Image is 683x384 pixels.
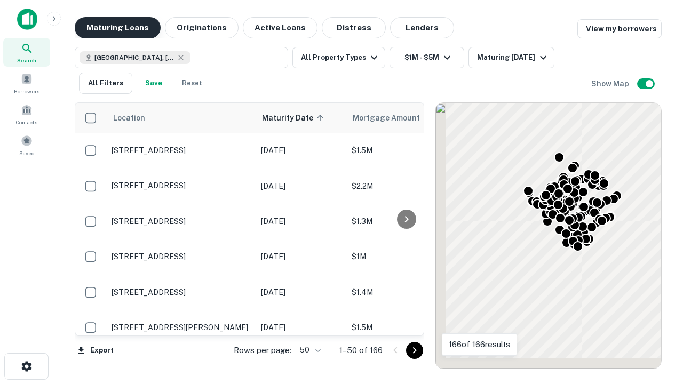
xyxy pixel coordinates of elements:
span: Contacts [16,118,37,126]
p: [DATE] [261,251,341,262]
p: [STREET_ADDRESS] [112,146,250,155]
p: [STREET_ADDRESS] [112,217,250,226]
span: Saved [19,149,35,157]
a: View my borrowers [577,19,662,38]
span: Location [113,111,145,124]
span: Borrowers [14,87,39,95]
p: $1.4M [352,286,458,298]
p: [DATE] [261,215,341,227]
button: Distress [322,17,386,38]
h6: Show Map [591,78,631,90]
p: [STREET_ADDRESS] [112,181,250,190]
th: Location [106,103,256,133]
a: Search [3,38,50,67]
p: 166 of 166 results [449,338,510,351]
th: Mortgage Amount [346,103,464,133]
p: [DATE] [261,322,341,333]
button: Originations [165,17,239,38]
p: [DATE] [261,180,341,192]
button: [GEOGRAPHIC_DATA], [GEOGRAPHIC_DATA], [GEOGRAPHIC_DATA] [75,47,288,68]
p: [STREET_ADDRESS] [112,287,250,297]
button: Go to next page [406,342,423,359]
span: [GEOGRAPHIC_DATA], [GEOGRAPHIC_DATA], [GEOGRAPHIC_DATA] [94,53,174,62]
img: capitalize-icon.png [17,9,37,30]
p: $1.3M [352,215,458,227]
p: 1–50 of 166 [339,344,383,357]
span: Maturity Date [262,111,327,124]
button: Maturing Loans [75,17,161,38]
button: Reset [175,73,209,94]
button: Export [75,342,116,358]
button: Lenders [390,17,454,38]
button: All Filters [79,73,132,94]
a: Contacts [3,100,50,129]
p: Rows per page: [234,344,291,357]
a: Borrowers [3,69,50,98]
button: Active Loans [243,17,317,38]
p: $2.2M [352,180,458,192]
p: $1M [352,251,458,262]
p: $1.5M [352,145,458,156]
div: Maturing [DATE] [477,51,550,64]
p: [STREET_ADDRESS] [112,252,250,261]
button: $1M - $5M [390,47,464,68]
span: Search [17,56,36,65]
button: Maturing [DATE] [468,47,554,68]
p: [DATE] [261,286,341,298]
button: All Property Types [292,47,385,68]
th: Maturity Date [256,103,346,133]
a: Saved [3,131,50,159]
span: Mortgage Amount [353,111,434,124]
p: [STREET_ADDRESS][PERSON_NAME] [112,323,250,332]
iframe: Chat Widget [630,299,683,350]
div: 0 0 [435,103,661,369]
button: Save your search to get updates of matches that match your search criteria. [137,73,171,94]
p: $1.5M [352,322,458,333]
div: 50 [296,342,322,358]
p: [DATE] [261,145,341,156]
